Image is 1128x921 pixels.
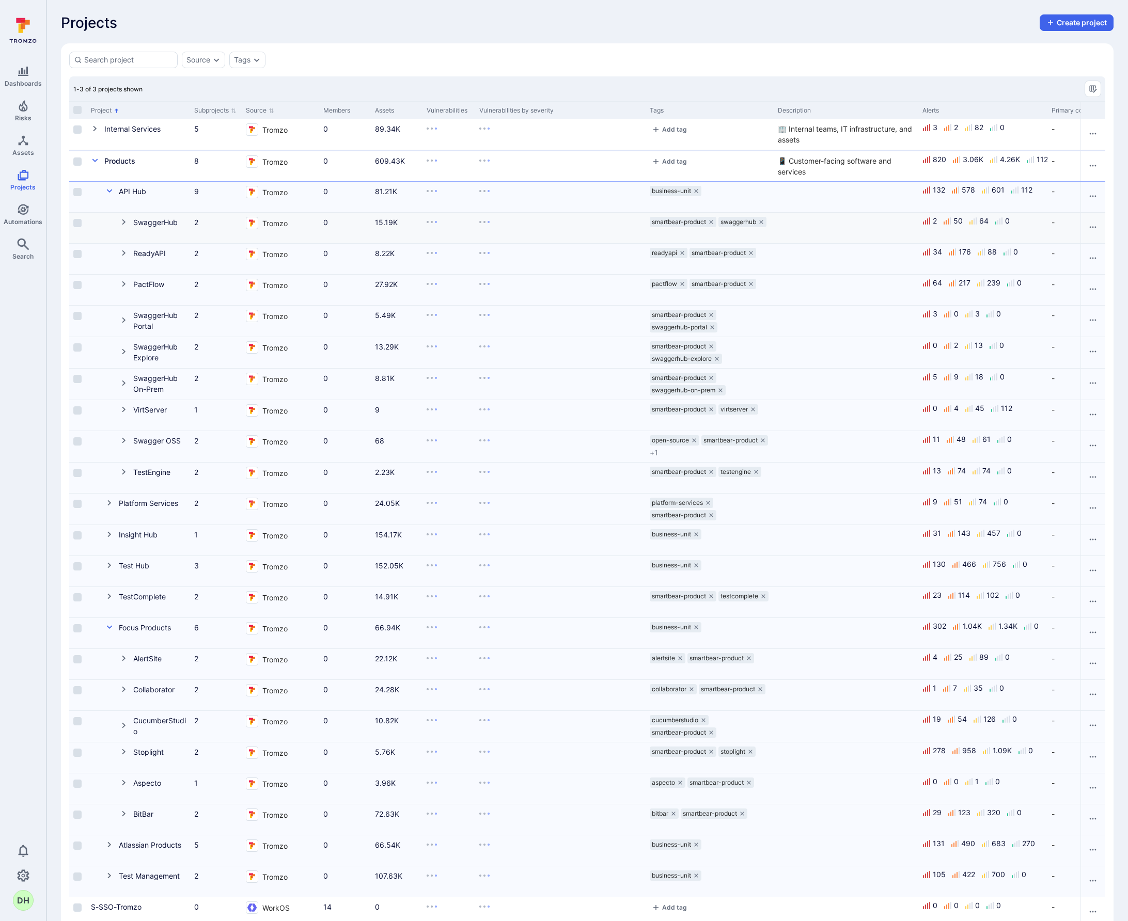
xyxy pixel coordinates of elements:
[718,467,761,477] div: testengine
[1085,686,1101,703] button: Row actions menu
[323,468,328,477] a: 0
[375,342,399,351] a: 13.29K
[650,529,701,539] div: business-unit
[194,623,199,632] a: 6
[652,355,712,363] span: swaggerhub-explore
[1085,717,1101,734] button: Row actions menu
[10,183,36,191] span: Projects
[479,688,490,690] img: Loading...
[652,871,691,880] span: business-unit
[194,187,199,196] a: 9
[718,217,766,227] div: swaggerhub
[5,80,42,87] span: Dashboards
[234,56,250,64] button: Tags
[652,809,668,818] span: bitbar
[194,685,198,694] a: 2
[323,342,328,351] a: 0
[15,114,32,122] span: Risks
[650,808,679,819] div: bitbar
[652,436,689,444] span: open-source
[133,405,167,414] a: VirtServer
[375,106,418,115] div: Assets
[650,622,701,632] div: business-unit
[1085,655,1101,672] button: Row actions menu
[1085,531,1101,548] button: Row actions menu
[479,844,490,846] img: Loading...
[194,311,198,320] a: 2
[692,280,746,288] span: smartbear-product
[323,809,328,818] a: 0
[323,716,328,725] a: 0
[1085,562,1101,579] button: Row actions menu
[133,716,186,736] a: CucumberStudio
[479,657,490,659] img: Loading...
[1085,841,1101,858] button: Row actions menu
[427,688,437,690] img: Loading...
[194,530,198,539] a: 1
[479,502,490,504] img: Loading...
[375,809,399,818] a: 72.63K
[375,716,399,725] a: 10.82K
[650,903,689,911] button: add tag
[1085,437,1101,454] button: Row actions menu
[1085,81,1101,97] button: Manage columns
[323,405,328,414] a: 0
[133,249,166,258] a: ReadyAPI
[427,875,437,877] img: Loading...
[375,654,397,663] a: 22.12K
[375,187,397,196] a: 81.21K
[375,902,380,911] a: 0
[650,715,709,725] div: cucumberstudio
[375,249,395,258] a: 8.22K
[652,323,707,331] span: swaggerhub-portal
[479,595,490,597] img: Loading...
[427,128,437,130] img: Loading...
[1085,749,1101,765] button: Row actions menu
[427,657,437,659] img: Loading...
[323,124,328,133] a: 0
[479,439,490,441] img: Loading...
[650,591,716,601] div: smartbear-product
[323,187,328,196] a: 0
[323,311,328,320] a: 0
[375,499,400,507] a: 24.05K
[194,871,198,880] a: 2
[652,530,691,538] span: business-unit
[194,840,199,849] a: 5
[91,902,142,911] a: S-SSO-Tromzo
[690,279,756,289] div: smartbear-product
[375,156,405,165] a: 609.43K
[479,626,490,628] img: Loading...
[104,124,161,133] a: Internal Services
[427,813,437,815] img: Loading...
[720,748,745,756] span: stoplight
[778,155,914,177] div: 📱 Customer-facing software and services
[1085,872,1101,889] button: Row actions menu
[323,871,328,880] a: 0
[194,592,198,601] a: 2
[323,840,328,849] a: 0
[703,436,758,444] span: smartbear-product
[194,342,198,351] a: 2
[427,408,437,410] img: Loading...
[479,533,490,535] img: Loading...
[1085,406,1101,423] button: Row actions menu
[650,341,716,352] div: smartbear-product
[479,345,490,347] img: Loading...
[1085,780,1101,796] button: Row actions menu
[246,106,274,115] button: Sort by Source
[427,221,437,223] img: Loading...
[687,653,754,663] div: smartbear-product
[650,310,716,320] div: smartbear-product
[718,404,758,415] div: virtserver
[119,871,180,880] a: Test Management
[650,322,717,332] div: swaggerhub-portal
[104,156,135,165] a: Products
[323,592,328,601] a: 0
[119,623,171,632] a: Focus Products
[652,779,675,787] span: aspecto
[427,782,437,784] img: Loading...
[194,249,198,258] a: 2
[1085,903,1101,920] button: Row actions menu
